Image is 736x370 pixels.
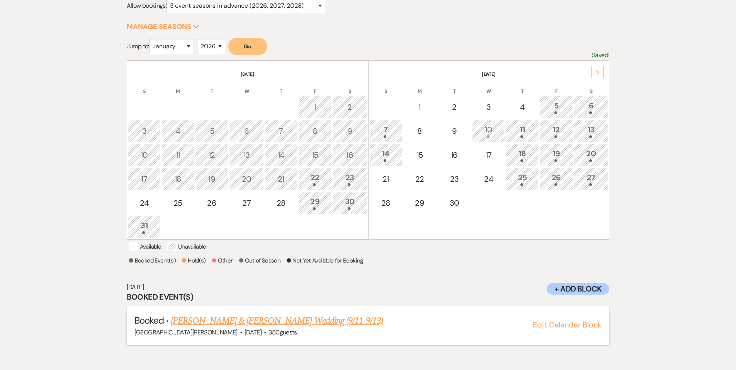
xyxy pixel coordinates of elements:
[134,328,238,336] span: [GEOGRAPHIC_DATA][PERSON_NAME]
[166,173,190,185] div: 18
[369,78,402,95] th: S
[403,78,437,95] th: M
[132,197,156,209] div: 24
[369,61,609,78] th: [DATE]
[592,50,609,60] p: Saved!
[303,196,328,210] div: 29
[182,256,206,265] p: Hold(s)
[171,314,383,328] a: [PERSON_NAME] & [PERSON_NAME] Wedding (9/11-9/13)
[578,172,604,186] div: 27
[128,78,161,95] th: S
[407,197,432,209] div: 29
[337,172,363,186] div: 23
[132,173,156,185] div: 17
[476,149,501,161] div: 17
[407,125,432,137] div: 8
[229,78,264,95] th: W
[132,220,156,234] div: 31
[269,125,293,137] div: 7
[476,124,501,138] div: 10
[510,172,534,186] div: 25
[134,314,164,326] span: Booked
[337,125,363,137] div: 9
[337,101,363,113] div: 2
[269,197,293,209] div: 28
[547,283,609,295] button: + Add Block
[472,78,505,95] th: W
[441,197,467,209] div: 30
[199,197,224,209] div: 26
[337,149,363,161] div: 16
[303,125,328,137] div: 8
[544,172,569,186] div: 26
[166,149,190,161] div: 11
[374,173,398,185] div: 21
[199,125,224,137] div: 5
[269,149,293,161] div: 14
[578,100,604,114] div: 6
[533,321,602,329] button: Edit Calendar Block
[234,149,260,161] div: 13
[199,149,224,161] div: 12
[441,149,467,161] div: 16
[161,78,194,95] th: M
[303,149,328,161] div: 15
[437,78,471,95] th: T
[303,172,328,186] div: 22
[269,173,293,185] div: 21
[166,125,190,137] div: 4
[129,242,161,251] p: Available
[476,101,501,113] div: 3
[239,256,281,265] p: Out of Season
[303,101,328,113] div: 1
[234,197,260,209] div: 27
[407,173,432,185] div: 22
[127,292,610,302] h3: Booked Event(s)
[234,173,260,185] div: 20
[374,148,398,162] div: 14
[127,42,149,50] span: Jump to:
[127,283,610,292] h6: [DATE]
[407,101,432,113] div: 1
[476,173,501,185] div: 24
[544,148,569,162] div: 19
[195,78,229,95] th: T
[578,124,604,138] div: 13
[539,78,573,95] th: F
[166,197,190,209] div: 25
[128,61,367,78] th: [DATE]
[510,148,534,162] div: 18
[374,124,398,138] div: 7
[127,23,200,30] button: Manage Seasons
[132,149,156,161] div: 10
[287,256,363,265] p: Not Yet Available for Booking
[269,328,297,336] span: 350 guests
[212,256,233,265] p: Other
[574,78,608,95] th: S
[506,78,539,95] th: T
[199,173,224,185] div: 19
[337,196,363,210] div: 30
[441,125,467,137] div: 9
[441,101,467,113] div: 2
[578,148,604,162] div: 20
[333,78,367,95] th: S
[129,256,176,265] p: Booked Event(s)
[441,173,467,185] div: 23
[167,242,206,251] p: Unavailable
[245,328,262,336] span: [DATE]
[510,124,534,138] div: 11
[228,38,267,55] button: Go
[510,101,534,113] div: 4
[298,78,332,95] th: F
[407,149,432,161] div: 15
[127,2,167,10] span: Allow bookings:
[374,197,398,209] div: 28
[265,78,297,95] th: T
[544,124,569,138] div: 12
[132,125,156,137] div: 3
[234,125,260,137] div: 6
[544,100,569,114] div: 5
